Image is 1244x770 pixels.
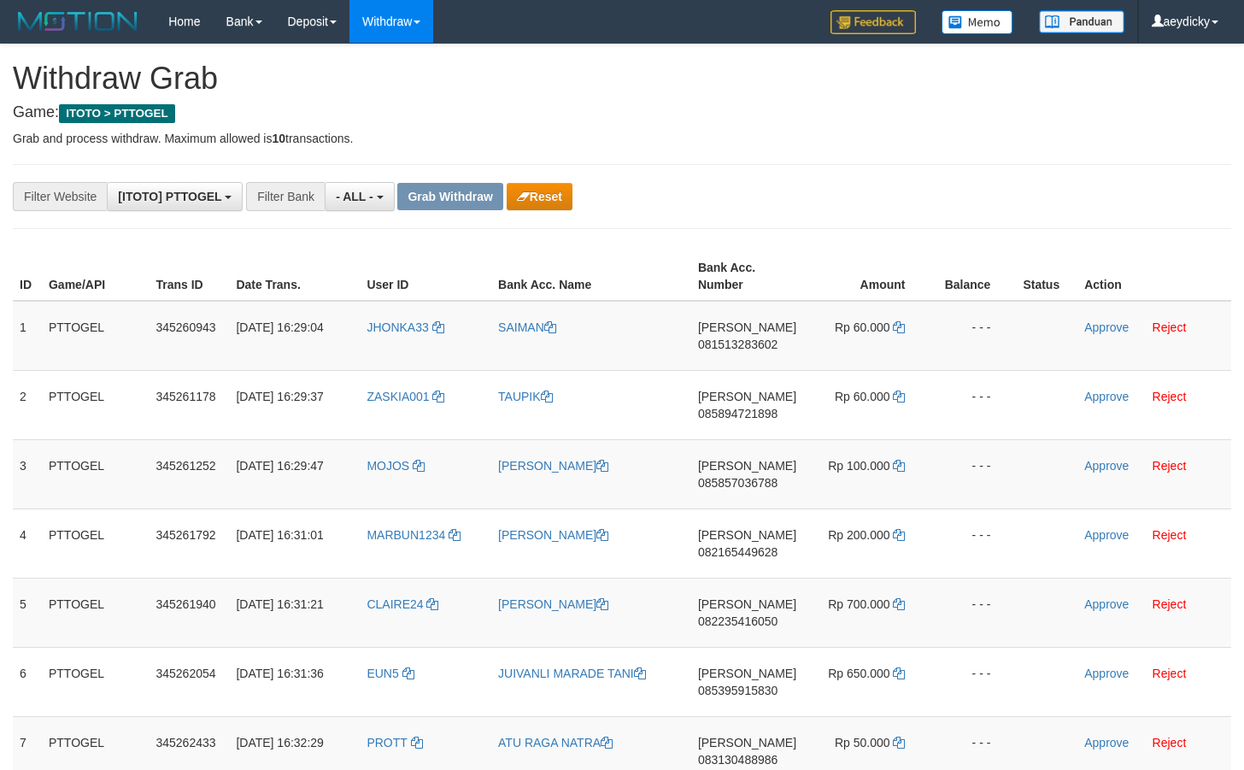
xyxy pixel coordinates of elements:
[893,597,905,611] a: Copy 700000 to clipboard
[367,528,445,542] span: MARBUN1234
[272,132,285,145] strong: 10
[155,320,215,334] span: 345260943
[42,301,150,371] td: PTTOGEL
[236,597,323,611] span: [DATE] 16:31:21
[507,183,572,210] button: Reset
[13,104,1231,121] h4: Game:
[498,459,608,473] a: [PERSON_NAME]
[1153,667,1187,680] a: Reject
[118,190,221,203] span: [ITOTO] PTTOGEL
[367,597,438,611] a: CLAIRE24
[1084,459,1129,473] a: Approve
[1153,597,1187,611] a: Reject
[698,338,777,351] span: Copy 081513283602 to clipboard
[498,390,553,403] a: TAUPIK
[236,320,323,334] span: [DATE] 16:29:04
[13,647,42,716] td: 6
[1153,390,1187,403] a: Reject
[698,614,777,628] span: Copy 082235416050 to clipboard
[835,390,890,403] span: Rp 60.000
[367,597,423,611] span: CLAIRE24
[229,252,360,301] th: Date Trans.
[246,182,325,211] div: Filter Bank
[930,647,1016,716] td: - - -
[698,407,777,420] span: Copy 085894721898 to clipboard
[107,182,243,211] button: [ITOTO] PTTOGEL
[1084,736,1129,749] a: Approve
[698,528,796,542] span: [PERSON_NAME]
[698,476,777,490] span: Copy 085857036788 to clipboard
[893,390,905,403] a: Copy 60000 to clipboard
[42,439,150,508] td: PTTOGEL
[698,459,796,473] span: [PERSON_NAME]
[698,684,777,697] span: Copy 085395915830 to clipboard
[13,578,42,647] td: 5
[149,252,229,301] th: Trans ID
[828,528,889,542] span: Rp 200.000
[42,252,150,301] th: Game/API
[1084,528,1129,542] a: Approve
[498,736,613,749] a: ATU RAGA NATRA
[13,439,42,508] td: 3
[1016,252,1077,301] th: Status
[1084,597,1129,611] a: Approve
[1084,390,1129,403] a: Approve
[236,528,323,542] span: [DATE] 16:31:01
[698,753,777,767] span: Copy 083130488986 to clipboard
[930,301,1016,371] td: - - -
[1077,252,1231,301] th: Action
[13,252,42,301] th: ID
[498,597,608,611] a: [PERSON_NAME]
[367,459,409,473] span: MOJOS
[397,183,502,210] button: Grab Withdraw
[42,578,150,647] td: PTTOGEL
[498,320,556,334] a: SAIMAN
[930,508,1016,578] td: - - -
[360,252,491,301] th: User ID
[828,459,889,473] span: Rp 100.000
[698,545,777,559] span: Copy 082165449628 to clipboard
[367,459,425,473] a: MOJOS
[367,390,429,403] span: ZASKIA001
[236,736,323,749] span: [DATE] 16:32:29
[828,597,889,611] span: Rp 700.000
[13,130,1231,147] p: Grab and process withdraw. Maximum allowed is transactions.
[367,320,443,334] a: JHONKA33
[930,252,1016,301] th: Balance
[691,252,803,301] th: Bank Acc. Number
[13,370,42,439] td: 2
[236,459,323,473] span: [DATE] 16:29:47
[698,597,796,611] span: [PERSON_NAME]
[367,667,398,680] span: EUN5
[491,252,691,301] th: Bank Acc. Name
[893,459,905,473] a: Copy 100000 to clipboard
[155,736,215,749] span: 345262433
[1084,320,1129,334] a: Approve
[698,736,796,749] span: [PERSON_NAME]
[698,320,796,334] span: [PERSON_NAME]
[498,528,608,542] a: [PERSON_NAME]
[835,736,890,749] span: Rp 50.000
[13,62,1231,96] h1: Withdraw Grab
[325,182,394,211] button: - ALL -
[930,578,1016,647] td: - - -
[155,597,215,611] span: 345261940
[698,390,796,403] span: [PERSON_NAME]
[236,667,323,680] span: [DATE] 16:31:36
[336,190,373,203] span: - ALL -
[1153,736,1187,749] a: Reject
[367,736,422,749] a: PROTT
[893,528,905,542] a: Copy 200000 to clipboard
[893,736,905,749] a: Copy 50000 to clipboard
[236,390,323,403] span: [DATE] 16:29:37
[59,104,175,123] span: ITOTO > PTTOGEL
[367,667,414,680] a: EUN5
[155,528,215,542] span: 345261792
[930,439,1016,508] td: - - -
[42,647,150,716] td: PTTOGEL
[1153,459,1187,473] a: Reject
[830,10,916,34] img: Feedback.jpg
[13,9,143,34] img: MOTION_logo.png
[498,667,646,680] a: JUIVANLI MARADE TANI
[42,508,150,578] td: PTTOGEL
